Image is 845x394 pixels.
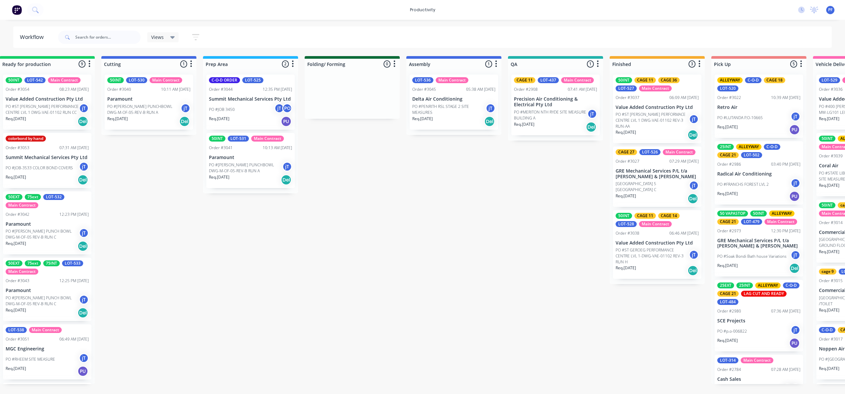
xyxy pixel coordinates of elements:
[151,34,164,41] span: Views
[688,265,698,276] div: Del
[3,75,91,130] div: 50INTLOT-542Main ContractOrder #305408:23 AM [DATE]Value Added Construction Pty LtdPO #ST [PERSON...
[150,77,182,83] div: Main Contract
[263,145,292,151] div: 10:13 AM [DATE]
[789,124,800,135] div: PU
[764,144,780,150] div: C-O-D
[819,269,836,275] div: cage 9
[3,133,91,188] div: colorbond by handOrder #305307:31 AM [DATE]Summit Mechanical Services Pty LtdPO #JOB-3533 COLOR B...
[209,136,225,142] div: 50INT
[412,77,433,83] div: LOT-536
[25,260,41,266] div: 75ext
[717,263,738,269] p: Req. [DATE]
[105,75,193,130] div: 50INTLOT-530Main ContractOrder #304010:11 AM [DATE]ParamountPO #[PERSON_NAME] PUNCHBOWL DWG-M-OF-...
[717,253,787,259] p: PO #Soak Bondi Bath house Variations
[281,175,291,185] div: Del
[717,191,738,197] p: Req. [DATE]
[688,130,698,140] div: Del
[78,116,88,127] div: Del
[689,250,699,260] div: jT
[209,145,233,151] div: Order #3041
[587,109,597,119] div: jT
[3,191,91,255] div: 50EXT75extLOT-532Main ContractOrder #304212:23 PM [DATE]ParamountPO #[PERSON_NAME] PUNCH BOWL DWG...
[75,31,141,44] input: Search for orders...
[78,366,88,377] div: PU
[126,77,147,83] div: LOT-530
[717,211,748,216] div: 50 VAPASTOP
[634,77,656,83] div: CAGE 11
[6,269,38,275] div: Main Contract
[771,308,800,314] div: 07:36 AM [DATE]
[789,263,800,274] div: Del
[6,86,29,92] div: Order #3054
[783,383,793,393] div: jT
[736,282,753,288] div: 25INT
[750,211,767,216] div: 50INT
[616,181,689,193] p: [GEOGRAPHIC_DATA] 5 [GEOGRAPHIC_DATA] C
[745,77,761,83] div: C-O-D
[717,171,800,177] p: Radical Air Conditioning
[79,103,89,113] div: jT
[717,357,738,363] div: LOT-314
[791,383,800,393] div: PO
[616,149,637,155] div: CAGE 27
[6,307,26,313] p: Req. [DATE]
[181,103,190,113] div: jT
[819,307,839,313] p: Req. [DATE]
[791,250,800,260] div: jT
[6,228,79,240] p: PO #[PERSON_NAME] PUNCH BOWL DWG-M-OF-05 REV-B RUN C
[789,191,800,202] div: PU
[20,33,47,41] div: Workflow
[209,116,229,122] p: Req. [DATE]
[616,240,699,246] p: Value Added Construction Pty Ltd
[6,155,89,160] p: Summit Mechanical Services Pty Ltd
[791,325,800,335] div: jT
[78,241,88,251] div: Del
[209,155,292,160] p: Paramount
[717,377,800,382] p: Cash Sales
[436,77,468,83] div: Main Contract
[669,158,699,164] div: 07:29 AM [DATE]
[6,104,79,115] p: PO #ST [PERSON_NAME] PERFORMANCE CENTRE LVL 1 DWG-VAE-01102 RUN CC
[282,162,292,172] div: jT
[791,112,800,121] div: jT
[669,230,699,236] div: 06:46 AM [DATE]
[6,194,22,200] div: 50EXT
[717,105,800,110] p: Retro Air
[179,116,190,127] div: Del
[59,86,89,92] div: 08:23 AM [DATE]
[466,86,495,92] div: 05:38 AM [DATE]
[769,211,794,216] div: ALLEYWAY
[771,367,800,373] div: 07:28 AM [DATE]
[79,228,89,238] div: jT
[715,208,803,277] div: 50 VAPASTOP50INTALLEYWAYCAGE 21LOT-479Main ContractOrder #297312:30 PM [DATE]GRE Mechanical Servi...
[6,165,73,171] p: PO #JOB-3533 COLOR BOND COVERS
[634,213,656,219] div: CAGE 11
[616,221,637,227] div: LOT-528
[6,260,22,266] div: 50EXT
[78,175,88,185] div: Del
[819,86,843,92] div: Order #3036
[6,96,89,102] p: Value Added Construction Pty Ltd
[412,104,486,115] p: PO #PENRITH RSL STAGE 2 SITE MEASURES
[613,147,701,207] div: CAGE 27LOT-526Main ContractOrder #302707:29 AM [DATE]GRE Mechanical Services P/L t/a [PERSON_NAME...
[6,202,38,208] div: Main Contract
[62,260,83,266] div: LOT-533
[25,194,41,200] div: 75ext
[688,193,698,204] div: Del
[209,96,292,102] p: Summit Mechanical Services Pty Ltd
[514,96,597,108] p: Precision Air Conditioning & Electrical Pty Ltd
[6,77,22,83] div: 50INT
[29,327,62,333] div: Main Contract
[771,161,800,167] div: 03:40 PM [DATE]
[79,162,89,172] div: jT
[6,366,26,372] p: Req. [DATE]
[6,346,89,352] p: MGC Engineering
[514,121,534,127] p: Req. [DATE]
[616,213,632,219] div: 50INT
[209,86,233,92] div: Order #3044
[281,116,291,127] div: PU
[717,338,738,344] p: Req. [DATE]
[741,291,787,297] div: LAG CUT AND READY
[717,77,743,83] div: ALLEYWAY
[412,96,495,102] p: Delta Air Conditioning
